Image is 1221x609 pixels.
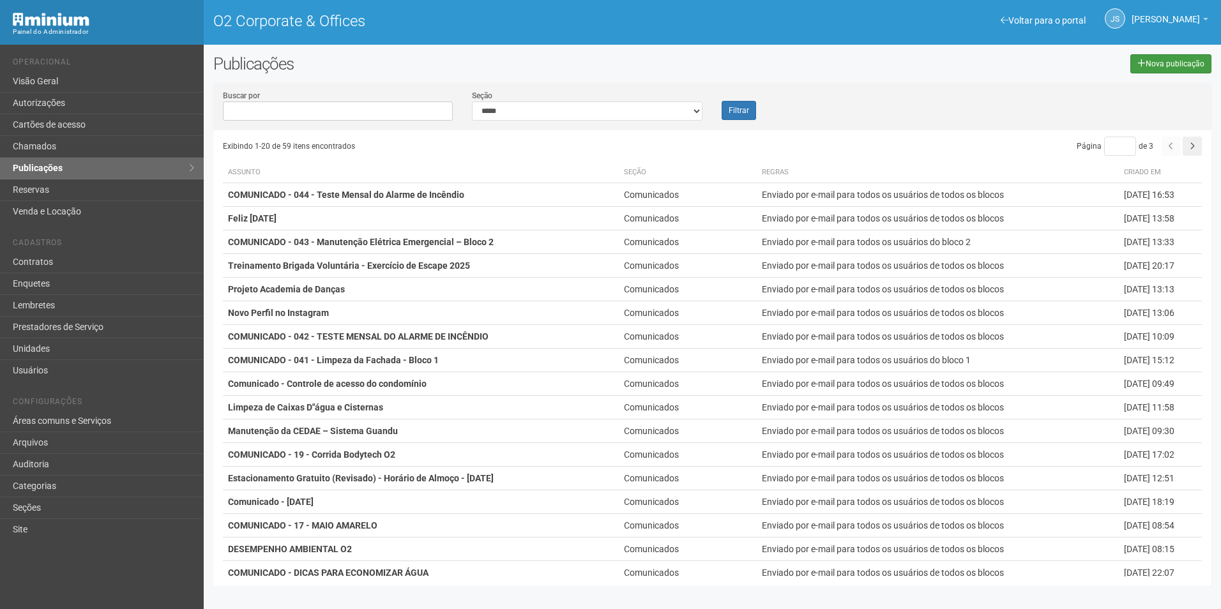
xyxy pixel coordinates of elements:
td: [DATE] 13:58 [1119,207,1202,230]
div: Exibindo 1-20 de 59 itens encontrados [223,137,713,156]
td: Enviado por e-mail para todos os usuários de todos os blocos [757,538,1119,561]
td: Enviado por e-mail para todos os usuários de todos os blocos [757,183,1119,207]
td: Enviado por e-mail para todos os usuários de todos os blocos [757,301,1119,325]
strong: Treinamento Brigada Voluntária - Exercício de Escape 2025 [228,260,470,271]
td: Comunicados [619,561,756,585]
td: Comunicados [619,514,756,538]
strong: COMUNICADO - DICAS PARA ECONOMIZAR ÁGUA [228,568,428,578]
td: [DATE] 09:30 [1119,419,1202,443]
label: Buscar por [223,90,260,101]
td: [DATE] 08:15 [1119,538,1202,561]
td: Enviado por e-mail para todos os usuários de todos os blocos [757,467,1119,490]
label: Seção [472,90,492,101]
td: Comunicados [619,207,756,230]
h2: Publicações [213,54,618,73]
td: Enviado por e-mail para todos os usuários do bloco 1 [757,349,1119,372]
img: Minium [13,13,89,26]
td: [DATE] 16:53 [1119,183,1202,207]
td: Enviado por e-mail para todos os usuários de todos os blocos [757,419,1119,443]
td: Enviado por e-mail para todos os usuários de todos os blocos [757,396,1119,419]
td: Enviado por e-mail para todos os usuários de todos os blocos [757,325,1119,349]
strong: DESEMPENHO AMBIENTAL O2 [228,544,352,554]
div: Painel do Administrador [13,26,194,38]
strong: COMUNICADO - 043 - Manutenção Elétrica Emergencial – Bloco 2 [228,237,494,247]
span: Página de 3 [1077,142,1153,151]
td: Enviado por e-mail para todos os usuários de todos os blocos [757,443,1119,467]
td: Comunicados [619,349,756,372]
td: [DATE] 17:02 [1119,443,1202,467]
td: Comunicados [619,254,756,278]
button: Filtrar [722,101,756,120]
a: Nova publicação [1130,54,1211,73]
td: Comunicados [619,372,756,396]
td: [DATE] 08:54 [1119,514,1202,538]
td: Enviado por e-mail para todos os usuários de todos os blocos [757,254,1119,278]
td: [DATE] 22:07 [1119,561,1202,585]
strong: Comunicado - [DATE] [228,497,314,507]
a: JS [1105,8,1125,29]
td: Comunicados [619,183,756,207]
strong: COMUNICADO - 17 - MAIO AMARELO [228,520,377,530]
strong: Comunicado - Controle de acesso do condomínio [228,379,427,389]
li: Operacional [13,57,194,71]
td: [DATE] 15:12 [1119,349,1202,372]
td: Comunicados [619,467,756,490]
td: [DATE] 11:58 [1119,396,1202,419]
strong: Projeto Academia de Danças [228,284,345,294]
td: Comunicados [619,490,756,514]
td: [DATE] 13:06 [1119,301,1202,325]
th: Assunto [223,162,619,183]
th: Regras [757,162,1119,183]
li: Configurações [13,397,194,410]
td: Enviado por e-mail para todos os usuários de todos os blocos [757,278,1119,301]
strong: Feliz [DATE] [228,213,277,223]
td: Comunicados [619,230,756,254]
td: Comunicados [619,419,756,443]
td: Enviado por e-mail para todos os usuários de todos os blocos [757,372,1119,396]
li: Cadastros [13,238,194,252]
strong: COMUNICADO - 042 - TESTE MENSAL DO ALARME DE INCÊNDIO [228,331,489,342]
td: Comunicados [619,325,756,349]
td: Comunicados [619,278,756,301]
strong: Novo Perfil no Instagram [228,308,329,318]
td: Comunicados [619,301,756,325]
strong: Manutenção da CEDAE – Sistema Guandu [228,426,398,436]
strong: COMUNICADO - 19 - Corrida Bodytech O2 [228,449,395,460]
td: [DATE] 12:51 [1119,467,1202,490]
td: Enviado por e-mail para todos os usuários de todos os blocos [757,207,1119,230]
td: [DATE] 10:09 [1119,325,1202,349]
td: [DATE] 09:49 [1119,372,1202,396]
a: [PERSON_NAME] [1132,16,1208,26]
td: Comunicados [619,396,756,419]
strong: COMUNICADO - 041 - Limpeza da Fachada - Bloco 1 [228,355,439,365]
td: Enviado por e-mail para todos os usuários de todos os blocos [757,561,1119,585]
h1: O2 Corporate & Offices [213,13,703,29]
td: [DATE] 13:13 [1119,278,1202,301]
th: Criado em [1119,162,1202,183]
td: [DATE] 13:33 [1119,230,1202,254]
td: Comunicados [619,538,756,561]
strong: Limpeza de Caixas D"água e Cisternas [228,402,383,412]
td: [DATE] 18:19 [1119,490,1202,514]
td: Enviado por e-mail para todos os usuários de todos os blocos [757,514,1119,538]
span: Jeferson Souza [1132,2,1200,24]
strong: COMUNICADO - 044 - Teste Mensal do Alarme de Incêndio [228,190,464,200]
td: [DATE] 20:17 [1119,254,1202,278]
a: Voltar para o portal [1001,15,1086,26]
td: Comunicados [619,443,756,467]
td: Enviado por e-mail para todos os usuários do bloco 2 [757,230,1119,254]
th: Seção [619,162,756,183]
td: Enviado por e-mail para todos os usuários de todos os blocos [757,490,1119,514]
strong: Estacionamento Gratuito (Revisado) - Horário de Almoço - [DATE] [228,473,494,483]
